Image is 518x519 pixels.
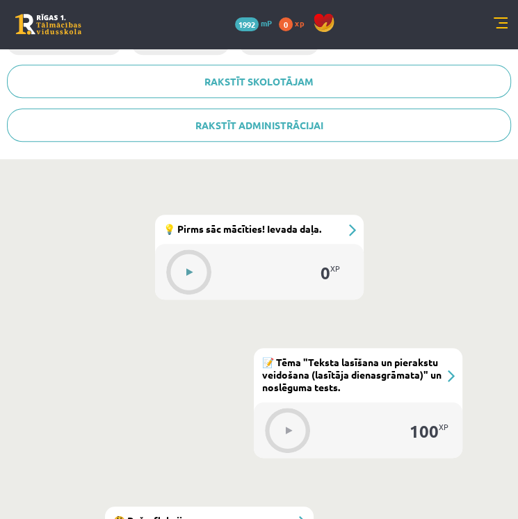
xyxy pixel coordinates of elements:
span: mP [261,17,272,28]
div: XP [439,423,448,431]
span: xp [295,17,304,28]
div: 0 [321,267,330,279]
span: 0 [279,17,293,31]
span: 📝 Tēma "Teksta lasīšana un pierakstu veidošana (lasītāja dienasgrāmata)" un noslēguma tests. [262,356,442,393]
span: 1992 [235,17,259,31]
div: 100 [410,425,439,438]
a: Rakstīt administrācijai [7,108,511,142]
a: 0 xp [279,17,311,28]
span: 💡 Pirms sāc mācīties! Ievada daļa. [163,222,321,235]
a: Rakstīt skolotājam [7,65,511,98]
div: XP [330,265,340,272]
a: Rīgas 1. Tālmācības vidusskola [15,14,81,35]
